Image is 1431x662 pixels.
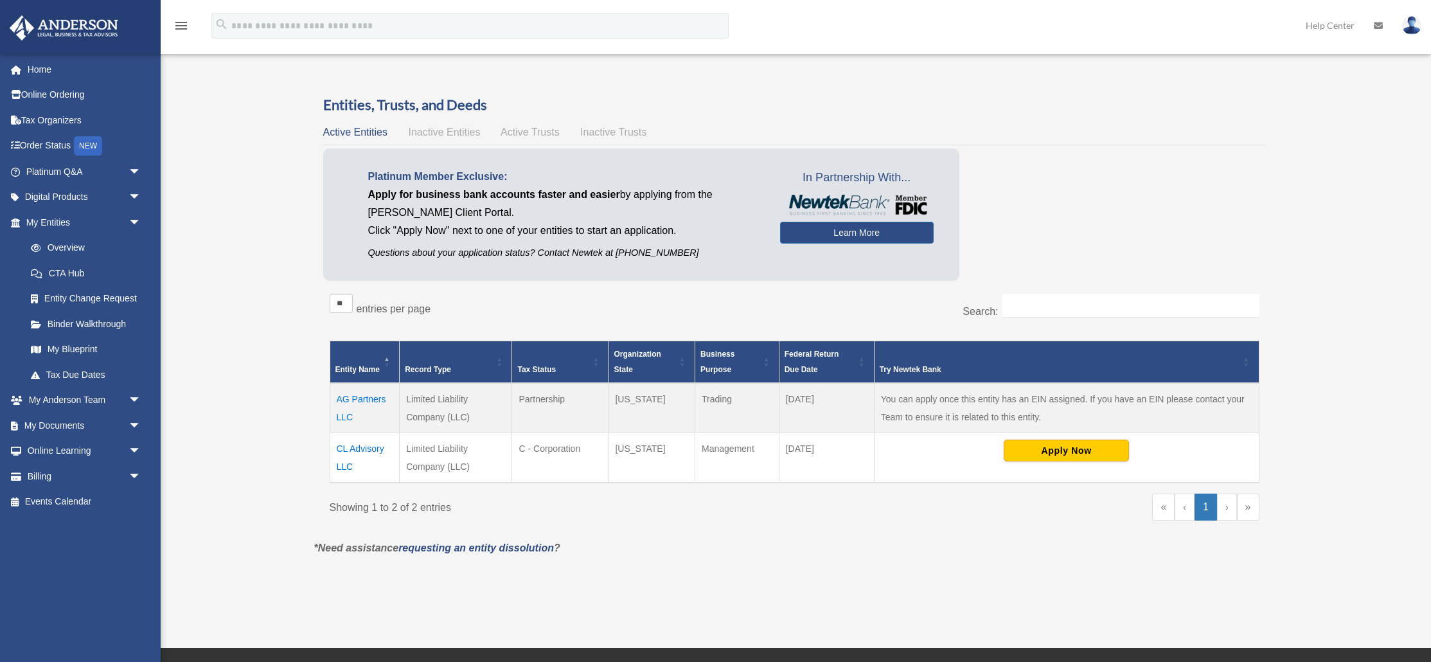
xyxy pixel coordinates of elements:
[874,383,1259,433] td: You can apply once this entity has an EIN assigned. If you have an EIN please contact your Team t...
[357,303,431,314] label: entries per page
[1195,494,1217,521] a: 1
[779,341,874,384] th: Federal Return Due Date: Activate to sort
[880,362,1240,377] div: Try Newtek Bank
[1175,494,1195,521] a: Previous
[512,341,609,384] th: Tax Status: Activate to sort
[173,18,189,33] i: menu
[398,542,554,553] a: requesting an entity dissolution
[614,350,661,374] span: Organization State
[368,168,761,186] p: Platinum Member Exclusive:
[129,210,154,236] span: arrow_drop_down
[18,362,154,388] a: Tax Due Dates
[18,286,154,312] a: Entity Change Request
[780,222,934,244] a: Learn More
[1152,494,1175,521] a: First
[1402,16,1421,35] img: User Pic
[695,341,779,384] th: Business Purpose: Activate to sort
[335,365,380,374] span: Entity Name
[408,127,480,138] span: Inactive Entities
[695,433,779,483] td: Management
[517,365,556,374] span: Tax Status
[330,383,400,433] td: AG Partners LLC
[330,494,785,517] div: Showing 1 to 2 of 2 entries
[9,107,161,133] a: Tax Organizers
[9,57,161,82] a: Home
[779,383,874,433] td: [DATE]
[609,383,695,433] td: [US_STATE]
[512,383,609,433] td: Partnership
[9,133,161,159] a: Order StatusNEW
[74,136,102,156] div: NEW
[1004,440,1129,461] button: Apply Now
[1237,494,1259,521] a: Last
[400,383,512,433] td: Limited Liability Company (LLC)
[9,159,161,184] a: Platinum Q&Aarrow_drop_down
[18,260,154,286] a: CTA Hub
[874,341,1259,384] th: Try Newtek Bank : Activate to sort
[501,127,560,138] span: Active Trusts
[405,365,451,374] span: Record Type
[368,222,761,240] p: Click "Apply Now" next to one of your entities to start an application.
[700,350,734,374] span: Business Purpose
[9,388,161,413] a: My Anderson Teamarrow_drop_down
[580,127,646,138] span: Inactive Trusts
[368,245,761,261] p: Questions about your application status? Contact Newtek at [PHONE_NUMBER]
[787,195,927,215] img: NewtekBankLogoSM.png
[18,311,154,337] a: Binder Walkthrough
[323,127,387,138] span: Active Entities
[129,184,154,211] span: arrow_drop_down
[330,341,400,384] th: Entity Name: Activate to invert sorting
[9,210,154,235] a: My Entitiesarrow_drop_down
[780,168,934,188] span: In Partnership With...
[215,17,229,31] i: search
[9,413,161,438] a: My Documentsarrow_drop_down
[963,306,998,317] label: Search:
[9,489,161,515] a: Events Calendar
[512,433,609,483] td: C - Corporation
[173,22,189,33] a: menu
[323,95,1266,115] h3: Entities, Trusts, and Deeds
[1217,494,1237,521] a: Next
[330,433,400,483] td: CL Advisory LLC
[695,383,779,433] td: Trading
[9,463,161,489] a: Billingarrow_drop_down
[129,463,154,490] span: arrow_drop_down
[9,438,161,464] a: Online Learningarrow_drop_down
[400,433,512,483] td: Limited Liability Company (LLC)
[400,341,512,384] th: Record Type: Activate to sort
[129,388,154,414] span: arrow_drop_down
[368,186,761,222] p: by applying from the [PERSON_NAME] Client Portal.
[9,82,161,108] a: Online Ordering
[785,350,839,374] span: Federal Return Due Date
[6,15,122,40] img: Anderson Advisors Platinum Portal
[779,433,874,483] td: [DATE]
[9,184,161,210] a: Digital Productsarrow_drop_down
[18,235,148,261] a: Overview
[609,433,695,483] td: [US_STATE]
[129,159,154,185] span: arrow_drop_down
[368,189,620,200] span: Apply for business bank accounts faster and easier
[129,413,154,439] span: arrow_drop_down
[18,337,154,362] a: My Blueprint
[314,542,560,553] em: *Need assistance ?
[129,438,154,465] span: arrow_drop_down
[609,341,695,384] th: Organization State: Activate to sort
